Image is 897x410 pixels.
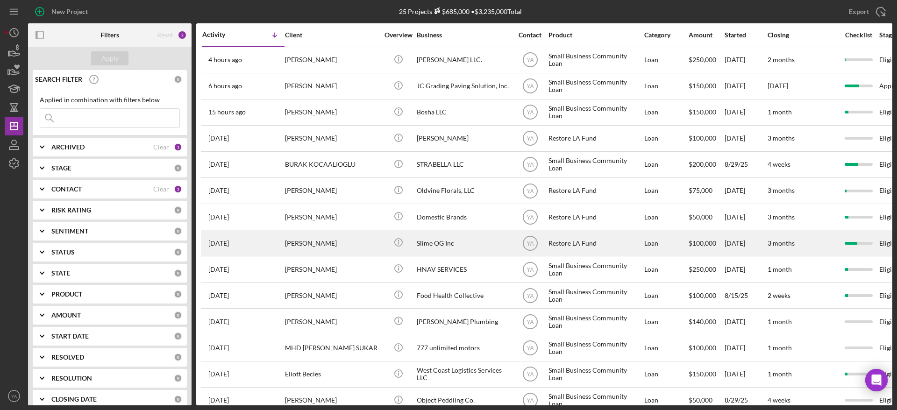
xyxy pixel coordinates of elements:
div: [PERSON_NAME] [285,283,378,308]
time: 2025-08-29 22:02 [208,396,229,404]
time: 4 weeks [768,396,790,404]
div: Small Business Community Loan [548,74,642,99]
div: 8/29/25 [725,152,767,177]
div: Business [417,31,510,39]
time: 1 month [768,265,792,273]
div: [PERSON_NAME] [285,126,378,151]
div: Small Business Community Loan [548,152,642,177]
b: STATUS [51,248,75,256]
time: 1 month [768,108,792,116]
div: Bosha LLC [417,100,510,125]
text: YA [527,162,534,168]
div: [DATE] [725,257,767,282]
div: Clear [153,185,169,193]
text: YA [11,394,17,399]
div: Small Business Community Loan [548,309,642,334]
div: Domestic Brands [417,205,510,229]
text: YA [527,109,534,116]
div: Client [285,31,378,39]
div: [DATE] [725,178,767,203]
time: 2025-09-15 18:19 [208,56,242,64]
div: Clear [153,143,169,151]
div: Loan [644,74,688,99]
div: Open Intercom Messenger [865,369,888,391]
b: RESOLUTION [51,375,92,382]
span: $100,000 [689,134,716,142]
b: START DATE [51,332,89,340]
text: YA [527,214,534,220]
span: $75,000 [689,186,712,194]
time: 2025-09-01 19:44 [208,370,229,378]
text: YA [527,57,534,64]
div: Export [849,2,869,21]
div: [PERSON_NAME] [417,126,510,151]
div: Oldvine Florals, LLC [417,178,510,203]
div: 0 [174,290,182,298]
div: 0 [174,374,182,382]
div: Activity [202,31,243,38]
div: [DATE] [725,309,767,334]
time: 4 weeks [768,160,790,168]
div: Slime OG Inc [417,231,510,255]
div: 1 [174,143,182,151]
span: $100,000 [689,344,716,352]
b: ARCHIVED [51,143,85,151]
div: Small Business Community Loan [548,283,642,308]
div: 0 [174,248,182,256]
div: Product [548,31,642,39]
div: Loan [644,231,688,255]
b: CONTACT [51,185,82,193]
div: West Coast Logistics Services LLC [417,362,510,387]
button: Apply [91,51,128,65]
b: SEARCH FILTER [35,76,82,83]
b: STAGE [51,164,71,172]
span: $100,000 [689,291,716,299]
div: [DATE] [725,205,767,229]
text: YA [527,266,534,273]
div: BURAK KOCAALIOGLU [285,152,378,177]
div: STRABELLA LLC [417,152,510,177]
div: Amount [689,31,724,39]
time: 2025-09-12 23:10 [208,161,229,168]
time: 2025-09-13 09:09 [208,134,229,142]
div: Loan [644,100,688,125]
span: $250,000 [689,56,716,64]
div: Closing [768,31,838,39]
b: CLOSING DATE [51,396,97,403]
div: 0 [174,395,182,403]
div: Eliott Becies [285,362,378,387]
div: Food Health Collective [417,283,510,308]
div: Loan [644,178,688,203]
div: 0 [174,206,182,214]
time: 2025-09-09 04:24 [208,266,229,273]
div: Loan [644,309,688,334]
div: 0 [174,75,182,84]
time: 1 month [768,370,792,378]
b: RESOLVED [51,353,84,361]
div: Loan [644,283,688,308]
b: AMOUNT [51,311,81,319]
div: Loan [644,257,688,282]
div: 0 [174,332,182,340]
div: 0 [174,311,182,319]
text: YA [527,319,534,325]
div: Apply [101,51,119,65]
div: 2 [178,30,187,40]
time: 2025-09-08 16:31 [208,292,229,299]
div: [DATE] [725,336,767,361]
span: $250,000 [689,265,716,273]
div: Restore LA Fund [548,231,642,255]
span: $50,000 [689,396,712,404]
time: 2025-09-15 07:56 [208,108,246,116]
div: Overview [381,31,416,39]
div: Started [725,31,767,39]
time: [DATE] [768,82,788,90]
div: [DATE] [725,362,767,387]
b: PRODUCT [51,290,82,298]
b: Filters [100,31,119,39]
time: 2 months [768,56,795,64]
div: Small Business Community Loan [548,48,642,72]
b: SENTIMENT [51,227,88,235]
div: Small Business Community Loan [548,100,642,125]
time: 2025-09-11 18:41 [208,187,229,194]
